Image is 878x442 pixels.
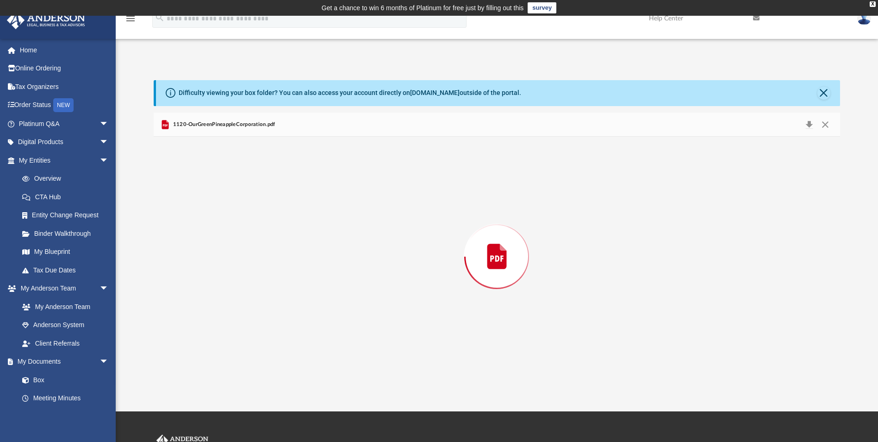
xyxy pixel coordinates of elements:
div: close [870,1,876,7]
a: menu [125,18,136,24]
a: My Anderson Teamarrow_drop_down [6,279,118,298]
img: Anderson Advisors Platinum Portal [4,11,88,29]
span: arrow_drop_down [100,353,118,372]
div: Difficulty viewing your box folder? You can also access your account directly on outside of the p... [179,88,521,98]
a: My Anderson Team [13,297,113,316]
a: Online Ordering [6,59,123,78]
a: Binder Walkthrough [13,224,123,243]
span: 1120-OurGreenPineappleCorporation.pdf [171,120,275,129]
a: [DOMAIN_NAME] [410,89,460,96]
button: Download [801,118,817,131]
a: Meeting Minutes [13,389,118,408]
button: Close [817,87,830,100]
a: My Documentsarrow_drop_down [6,353,118,371]
button: Close [817,118,834,131]
span: arrow_drop_down [100,151,118,170]
a: Client Referrals [13,334,118,353]
i: search [155,13,165,23]
a: survey [528,2,556,13]
a: Entity Change Request [13,206,123,225]
img: User Pic [857,12,871,25]
a: CTA Hub [13,188,123,206]
a: My Entitiesarrow_drop_down [6,151,123,170]
span: arrow_drop_down [100,279,118,298]
a: Digital Productsarrow_drop_down [6,133,123,152]
span: arrow_drop_down [100,114,118,133]
span: arrow_drop_down [100,133,118,152]
a: Anderson System [13,316,118,335]
a: Forms Library [13,407,113,426]
a: Tax Organizers [6,77,123,96]
a: Platinum Q&Aarrow_drop_down [6,114,123,133]
a: My Blueprint [13,243,118,261]
a: Home [6,41,123,59]
div: NEW [53,98,74,112]
a: Order StatusNEW [6,96,123,115]
a: Overview [13,170,123,188]
div: Preview [154,113,840,376]
a: Box [13,371,113,389]
div: Get a chance to win 6 months of Platinum for free just by filling out this [322,2,524,13]
a: Tax Due Dates [13,261,123,279]
i: menu [125,13,136,24]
